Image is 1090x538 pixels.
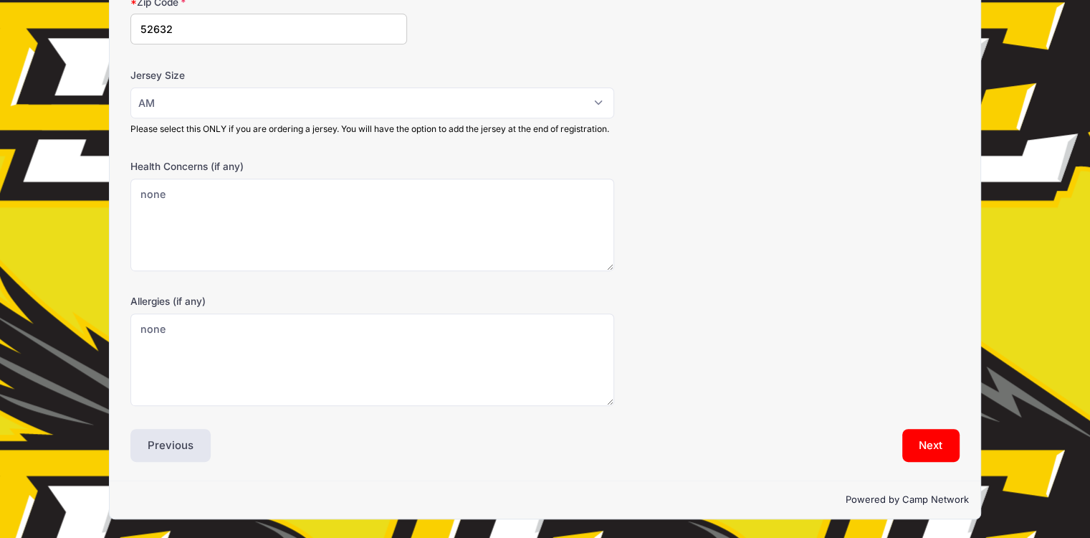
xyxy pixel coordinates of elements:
label: Allergies (if any) [130,294,407,308]
label: Jersey Size [130,68,407,82]
label: Health Concerns (if any) [130,159,407,174]
textarea: none [130,313,614,406]
button: Previous [130,429,211,462]
div: Please select this ONLY if you are ordering a jersey. You will have the option to add the jersey ... [130,123,614,136]
p: Powered by Camp Network [121,493,969,507]
button: Next [902,429,960,462]
input: xxxxx [130,14,407,44]
textarea: none [130,179,614,271]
